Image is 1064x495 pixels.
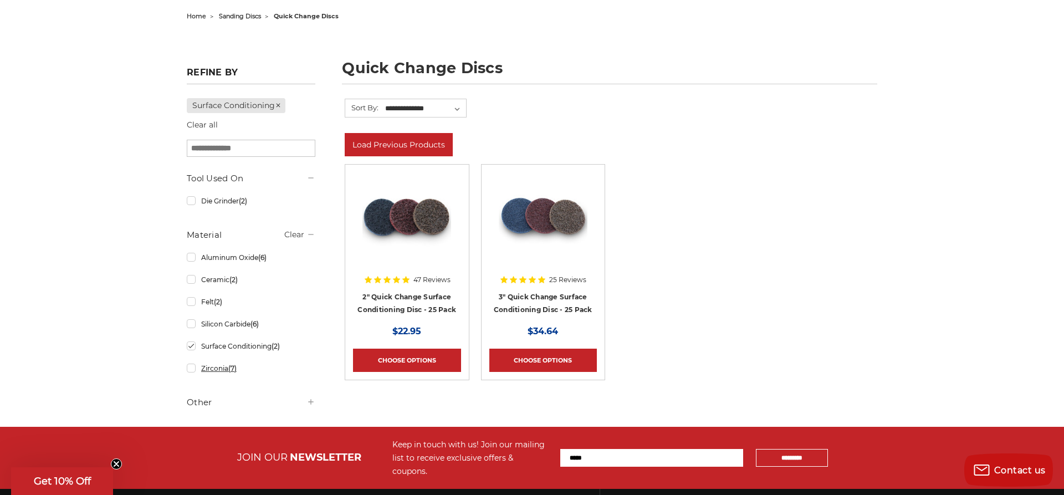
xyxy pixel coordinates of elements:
a: Aluminum Oxide [187,248,315,267]
span: (2) [272,342,280,350]
a: Zirconia [187,359,315,378]
h5: Refine by [187,67,315,84]
a: home [187,12,206,20]
h5: Tool Used On [187,172,315,185]
a: 3" Quick Change Surface Conditioning Disc - 25 Pack [494,293,592,314]
h1: quick change discs [342,60,877,84]
a: Choose Options [489,349,597,372]
a: Clear all [187,120,218,130]
span: (2) [239,197,247,205]
a: sanding discs [219,12,261,20]
span: (2) [214,298,222,306]
span: NEWSLETTER [290,451,361,463]
a: Choose Options [353,349,461,372]
span: Contact us [994,465,1046,476]
span: (7) [228,364,237,372]
span: (2) [229,275,238,284]
span: quick change discs [274,12,339,20]
img: Black Hawk Abrasives 2 inch quick change disc for surface preparation on metals [362,172,451,261]
span: 47 Reviews [413,277,451,283]
a: 3-inch surface conditioning quick change disc by Black Hawk Abrasives [489,172,597,280]
span: 25 Reviews [549,277,586,283]
select: Sort By: [383,100,466,117]
button: Close teaser [111,458,122,470]
h5: Material [187,228,315,242]
span: JOIN OUR [237,451,288,463]
a: Silicon Carbide [187,314,315,334]
img: 3-inch surface conditioning quick change disc by Black Hawk Abrasives [499,172,587,261]
button: Load Previous Products [345,133,453,156]
a: 2" Quick Change Surface Conditioning Disc - 25 Pack [357,293,456,314]
span: (6) [250,320,259,328]
div: Keep in touch with us! Join our mailing list to receive exclusive offers & coupons. [392,438,549,478]
a: Surface Conditioning [187,336,315,356]
a: Felt [187,292,315,312]
span: $22.95 [392,326,421,336]
a: Black Hawk Abrasives 2 inch quick change disc for surface preparation on metals [353,172,461,280]
span: $34.64 [528,326,558,336]
button: Contact us [964,453,1053,487]
div: Get 10% OffClose teaser [11,467,113,495]
a: Surface Conditioning [187,98,285,113]
a: Die Grinder [187,191,315,211]
a: Ceramic [187,270,315,289]
label: Sort By: [345,99,378,116]
span: Get 10% Off [34,475,91,487]
a: Clear [284,229,304,239]
h5: Other [187,396,315,409]
span: (6) [258,253,267,262]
